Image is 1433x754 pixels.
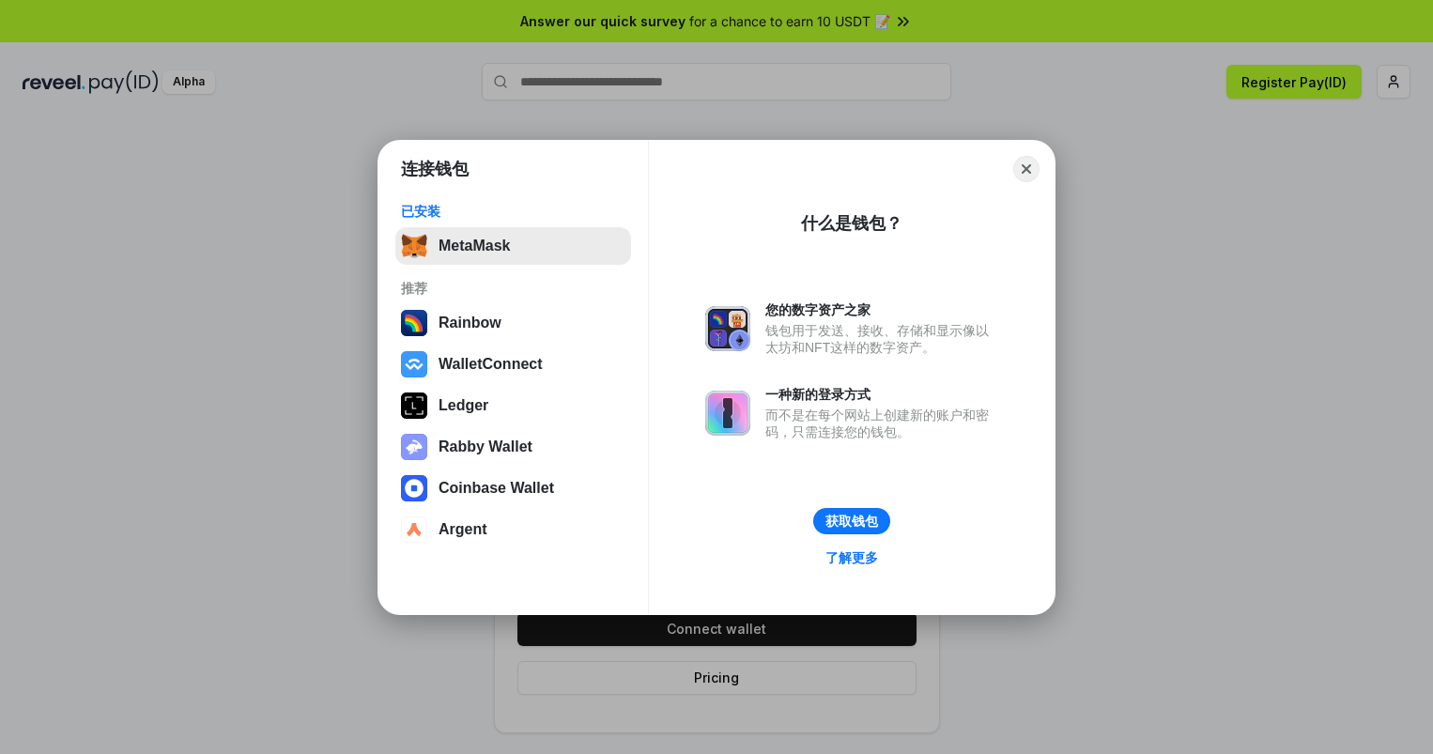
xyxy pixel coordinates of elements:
div: 已安装 [401,203,625,220]
img: svg+xml,%3Csvg%20width%3D%2228%22%20height%3D%2228%22%20viewBox%3D%220%200%2028%2028%22%20fill%3D... [401,475,427,501]
button: Argent [395,511,631,548]
img: svg+xml,%3Csvg%20width%3D%2228%22%20height%3D%2228%22%20viewBox%3D%220%200%2028%2028%22%20fill%3D... [401,516,427,543]
button: Close [1013,156,1040,182]
img: svg+xml,%3Csvg%20width%3D%22120%22%20height%3D%22120%22%20viewBox%3D%220%200%20120%20120%22%20fil... [401,310,427,336]
div: Argent [439,521,487,538]
div: 您的数字资产之家 [765,301,998,318]
div: 了解更多 [825,549,878,566]
img: svg+xml,%3Csvg%20width%3D%2228%22%20height%3D%2228%22%20viewBox%3D%220%200%2028%2028%22%20fill%3D... [401,351,427,377]
div: Rainbow [439,315,501,331]
button: Ledger [395,387,631,424]
img: svg+xml,%3Csvg%20xmlns%3D%22http%3A%2F%2Fwww.w3.org%2F2000%2Fsvg%22%20fill%3D%22none%22%20viewBox... [401,434,427,460]
img: svg+xml,%3Csvg%20xmlns%3D%22http%3A%2F%2Fwww.w3.org%2F2000%2Fsvg%22%20width%3D%2228%22%20height%3... [401,392,427,419]
div: 获取钱包 [825,513,878,530]
div: 一种新的登录方式 [765,386,998,403]
img: svg+xml,%3Csvg%20fill%3D%22none%22%20height%3D%2233%22%20viewBox%3D%220%200%2035%2033%22%20width%... [401,233,427,259]
div: WalletConnect [439,356,543,373]
div: 而不是在每个网站上创建新的账户和密码，只需连接您的钱包。 [765,407,998,440]
div: 钱包用于发送、接收、存储和显示像以太坊和NFT这样的数字资产。 [765,322,998,356]
img: svg+xml,%3Csvg%20xmlns%3D%22http%3A%2F%2Fwww.w3.org%2F2000%2Fsvg%22%20fill%3D%22none%22%20viewBox... [705,391,750,436]
div: 什么是钱包？ [801,212,902,235]
div: 推荐 [401,280,625,297]
button: WalletConnect [395,346,631,383]
button: Coinbase Wallet [395,469,631,507]
a: 了解更多 [814,546,889,570]
button: 获取钱包 [813,508,890,534]
h1: 连接钱包 [401,158,469,180]
button: Rabby Wallet [395,428,631,466]
button: MetaMask [395,227,631,265]
div: Ledger [439,397,488,414]
img: svg+xml,%3Csvg%20xmlns%3D%22http%3A%2F%2Fwww.w3.org%2F2000%2Fsvg%22%20fill%3D%22none%22%20viewBox... [705,306,750,351]
div: Rabby Wallet [439,439,532,455]
div: MetaMask [439,238,510,254]
button: Rainbow [395,304,631,342]
div: Coinbase Wallet [439,480,554,497]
